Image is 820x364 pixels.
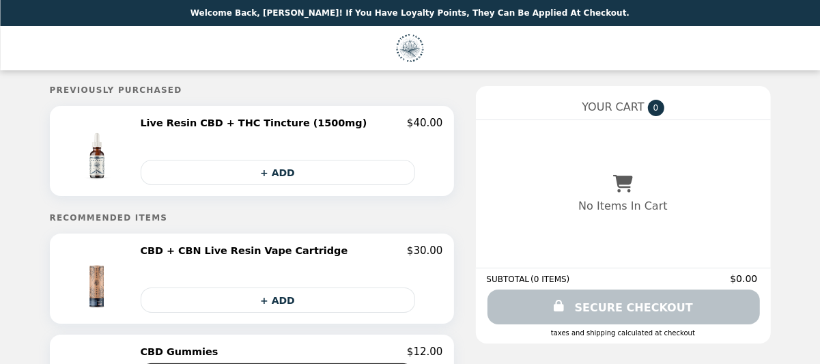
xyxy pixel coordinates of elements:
[487,329,760,337] div: Taxes and Shipping calculated at checkout
[63,117,135,185] img: Live Resin CBD + THC Tincture (1500mg)
[141,160,415,185] button: + ADD
[190,8,630,18] p: Welcome Back, [PERSON_NAME]! If you have Loyalty Points, they can be applied at checkout.
[63,244,135,313] img: CBD + CBN Live Resin Vape Cartridge
[50,213,454,223] h5: Recommended Items
[141,346,224,358] h2: CBD Gummies
[141,288,415,313] button: + ADD
[487,275,531,284] span: SUBTOTAL
[407,346,443,358] p: $12.00
[407,117,443,129] p: $40.00
[648,100,664,116] span: 0
[531,275,569,284] span: ( 0 ITEMS )
[582,100,644,113] span: YOUR CART
[141,244,354,257] h2: CBD + CBN Live Resin Vape Cartridge
[730,273,759,284] span: $0.00
[141,117,373,129] h2: Live Resin CBD + THC Tincture (1500mg)
[50,85,454,95] h5: Previously Purchased
[407,244,443,257] p: $30.00
[578,199,667,212] p: No Items In Cart
[396,34,424,62] img: Brand Logo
